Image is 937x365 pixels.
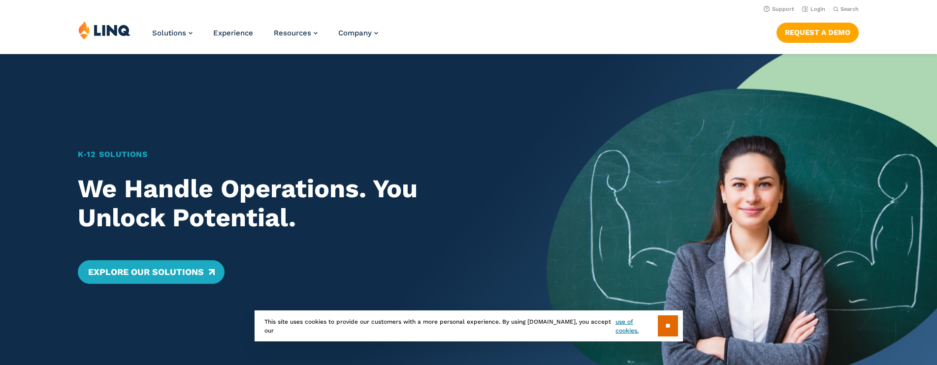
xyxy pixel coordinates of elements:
[78,21,130,39] img: LINQ | K‑12 Software
[274,29,318,37] a: Resources
[764,6,794,12] a: Support
[802,6,825,12] a: Login
[338,29,378,37] a: Company
[840,6,859,12] span: Search
[152,21,378,53] nav: Primary Navigation
[78,149,508,160] h1: K‑12 Solutions
[338,29,372,37] span: Company
[274,29,311,37] span: Resources
[152,29,186,37] span: Solutions
[213,29,253,37] a: Experience
[78,260,224,284] a: Explore Our Solutions
[152,29,193,37] a: Solutions
[776,21,859,42] nav: Button Navigation
[78,174,508,233] h2: We Handle Operations. You Unlock Potential.
[833,5,859,13] button: Open Search Bar
[615,317,657,335] a: use of cookies.
[255,310,683,341] div: This site uses cookies to provide our customers with a more personal experience. By using [DOMAIN...
[776,23,859,42] a: Request a Demo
